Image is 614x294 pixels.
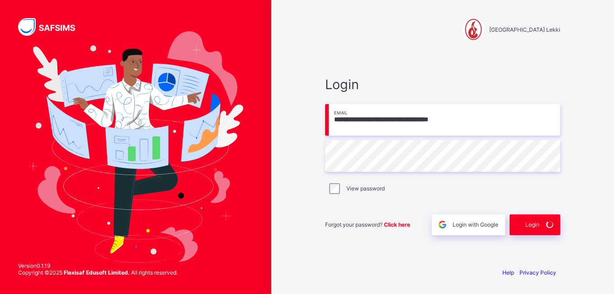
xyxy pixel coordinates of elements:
span: Forgot your password? [325,221,410,228]
span: [GEOGRAPHIC_DATA] Lekki [489,26,560,33]
img: Hero Image [28,31,243,263]
span: Copyright © 2025 All rights reserved. [18,269,178,276]
label: View password [346,185,385,192]
span: Login [325,76,560,92]
img: SAFSIMS Logo [18,18,86,36]
strong: Flexisaf Edusoft Limited. [64,269,130,276]
span: Login with Google [453,221,498,228]
a: Click here [384,221,410,228]
span: Version 0.1.19 [18,262,178,269]
img: google.396cfc9801f0270233282035f929180a.svg [437,219,448,230]
span: Login [525,221,539,228]
a: Privacy Policy [520,269,556,276]
a: Help [502,269,514,276]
